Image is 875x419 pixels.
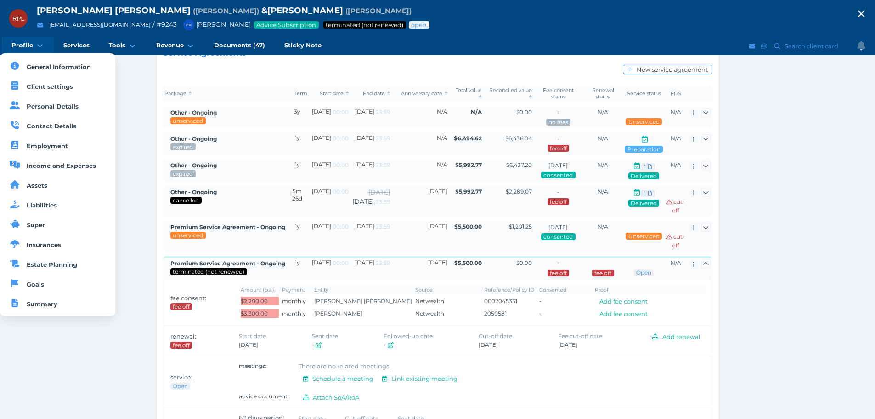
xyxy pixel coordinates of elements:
span: N/A [671,161,681,168]
span: [PERSON_NAME] [179,20,251,29]
button: Add fee consent [595,297,652,306]
th: Consented [537,285,593,295]
span: meetings: [239,362,266,369]
span: Service package status: Reviewed during service period [172,143,193,150]
span: 23:59 [376,223,390,230]
a: Profile [2,37,54,55]
span: Created by: Neelam Hirani [170,162,217,169]
span: Consent status: Fee was not consented within 150 day [172,303,190,310]
td: N/A [392,160,449,182]
span: 23:59 [376,198,390,205]
td: N/A [392,106,449,128]
td: [DATE] [392,256,449,279]
span: Preferred name [345,6,412,15]
td: 1y [285,160,309,182]
span: CUT-OFF [666,198,685,214]
th: Fee consent status [534,86,583,102]
span: [PERSON_NAME] [PERSON_NAME] [37,5,191,16]
span: Consent status: Fee was not consented within 150 day [549,145,567,152]
span: - [557,109,559,116]
th: Amount (p.a.) [239,285,280,295]
span: Advice status: Advice provided [630,200,657,207]
button: Add renewal [648,332,705,341]
span: $6,436.04 [505,135,532,142]
span: Preferred name [193,6,259,15]
span: Renewal status: Not renewed within 150 days period [594,270,612,276]
span: - [557,135,559,142]
span: $2,200.00 [241,298,268,304]
button: New service agreement [623,65,712,74]
span: N/A [671,109,681,115]
span: Service package status: Not renewed [325,21,404,29]
td: [DATE] [309,106,350,128]
span: Revenue [156,41,184,49]
span: [DATE] [479,341,498,348]
span: 23:59 [376,135,390,142]
span: Goals [27,281,44,288]
th: renewal: [163,326,232,356]
span: RPL [12,15,24,22]
span: Advice status: No review during service period [627,233,660,240]
span: Premium Service Agreement - Ongoing [170,260,285,267]
span: - [384,341,386,348]
span: monthly [282,298,306,304]
span: 00:00 [333,135,349,142]
div: Ray Phillip Lewis [9,9,28,28]
span: monthly [282,310,306,317]
td: [DATE] [309,221,350,252]
a: Documents (47) [204,37,275,55]
td: [DATE] [350,221,392,252]
span: There are no related meetings. [299,362,390,370]
span: Advice Subscription [256,21,317,29]
a: Services [54,37,99,55]
th: Payment [280,285,312,295]
span: CUT-OFF [666,233,685,249]
th: FDS [664,86,687,102]
span: $2,289.07 [506,188,532,195]
span: 2050581 [484,310,507,317]
span: Netwealth [415,310,444,317]
span: Estate Planning [27,261,77,268]
span: Assets [27,182,47,189]
span: Service package status: Reviewed during service period [172,170,193,177]
td: [DATE] [350,256,392,279]
span: Sticky Note [284,41,322,49]
td: [DATE] [392,221,449,252]
button: Attach SoA/RoA [299,393,364,402]
th: Entity [312,285,413,295]
span: Client settings [27,83,73,90]
span: Income and Expenses [27,162,96,169]
span: N/A [598,109,608,115]
span: Services [63,41,90,49]
span: $6,437.20 [506,161,532,168]
td: 5m 26d [285,186,309,217]
td: 1y [285,132,309,155]
button: Link existing meeting [378,374,462,383]
span: N/A [598,161,608,168]
span: 1 file(s) attached [644,190,646,197]
span: N/A [598,188,608,195]
th: Reconciled value [484,86,534,102]
span: Cut-off date [479,333,512,339]
span: - [557,189,559,195]
span: General Information [27,63,91,70]
span: Personal Details [27,103,79,110]
span: Advice status: Review meeting conducted [627,146,660,153]
th: fee consent: [163,279,232,325]
span: Insurances [27,241,61,248]
td: [DATE] [350,106,392,128]
button: Add fee consent [595,309,652,318]
span: 00:00 [333,161,349,168]
span: $1,201.25 [509,223,532,230]
td: [DATE] [309,160,350,182]
span: N/A [671,135,681,142]
span: Consent status: Fee was not consented within 150 day [549,198,567,205]
span: Consent status: [548,119,569,126]
span: Tools [109,41,125,49]
span: Add fee consent [595,310,651,317]
th: Anniversary date [392,86,449,102]
button: Email [34,19,46,31]
span: New service agreement [635,66,712,73]
span: Attach SoA/RoA [311,394,363,401]
th: Term [285,86,309,102]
